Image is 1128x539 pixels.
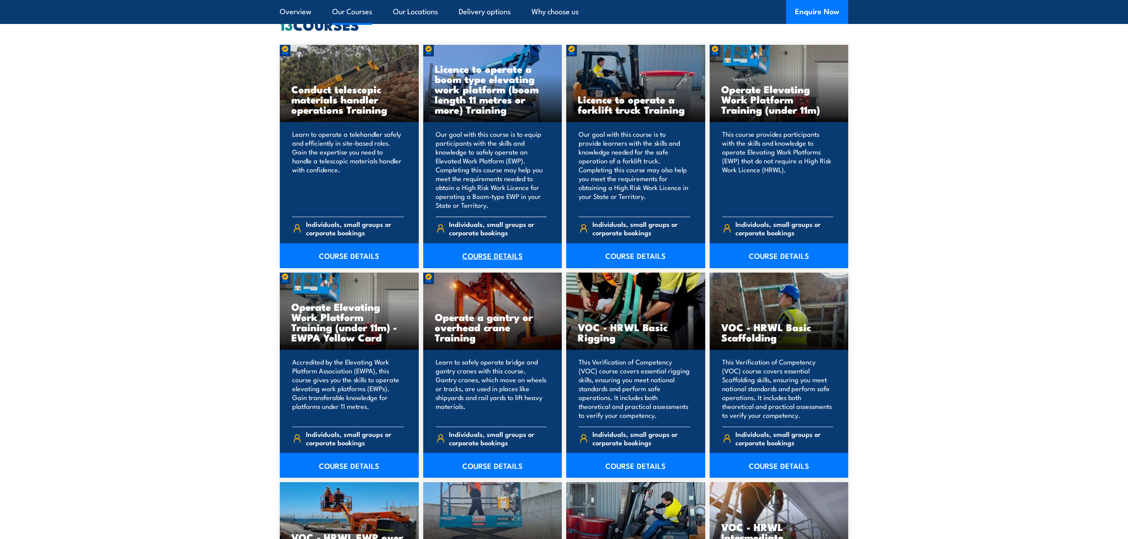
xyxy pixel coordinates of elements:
[592,220,690,237] span: Individuals, small groups or corporate bookings
[435,63,551,115] h3: Licence to operate a boom type elevating work platform (boom length 11 metres or more) Training
[579,357,690,420] p: This Verification of Competency (VOC) course covers essential rigging skills, ensuring you meet n...
[578,322,694,342] h3: VOC - HRWL Basic Rigging
[722,357,834,420] p: This Verification of Competency (VOC) course covers essential Scaffolding skills, ensuring you me...
[710,243,849,268] a: COURSE DETAILS
[306,430,404,447] span: Individuals, small groups or corporate bookings
[735,220,833,237] span: Individuals, small groups or corporate bookings
[292,130,404,210] p: Learn to operate a telehandler safely and efficiently in site-based roles. Gain the expertise you...
[306,220,404,237] span: Individuals, small groups or corporate bookings
[280,243,419,268] a: COURSE DETAILS
[722,130,834,210] p: This course provides participants with the skills and knowledge to operate Elevating Work Platfor...
[435,312,551,342] h3: Operate a gantry or overhead crane Training
[735,430,833,447] span: Individuals, small groups or corporate bookings
[280,13,293,36] strong: 13
[291,84,407,115] h3: Conduct telescopic materials handler operations Training
[721,84,837,115] h3: Operate Elevating Work Platform Training (under 11m)
[436,357,547,420] p: Learn to safely operate bridge and gantry cranes with this course. Gantry cranes, which move on w...
[721,322,837,342] h3: VOC - HRWL Basic Scaffolding
[592,430,690,447] span: Individuals, small groups or corporate bookings
[449,430,547,447] span: Individuals, small groups or corporate bookings
[291,301,407,342] h3: Operate Elevating Work Platform Training (under 11m) - EWPA Yellow Card
[566,243,705,268] a: COURSE DETAILS
[449,220,547,237] span: Individuals, small groups or corporate bookings
[579,130,690,210] p: Our goal with this course is to provide learners with the skills and knowledge needed for the saf...
[280,453,419,478] a: COURSE DETAILS
[423,453,562,478] a: COURSE DETAILS
[423,243,562,268] a: COURSE DETAILS
[710,453,849,478] a: COURSE DETAILS
[280,18,848,31] h2: COURSES
[578,94,694,115] h3: Licence to operate a forklift truck Training
[566,453,705,478] a: COURSE DETAILS
[436,130,547,210] p: Our goal with this course is to equip participants with the skills and knowledge to safely operat...
[292,357,404,420] p: Accredited by the Elevating Work Platform Association (EWPA), this course gives you the skills to...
